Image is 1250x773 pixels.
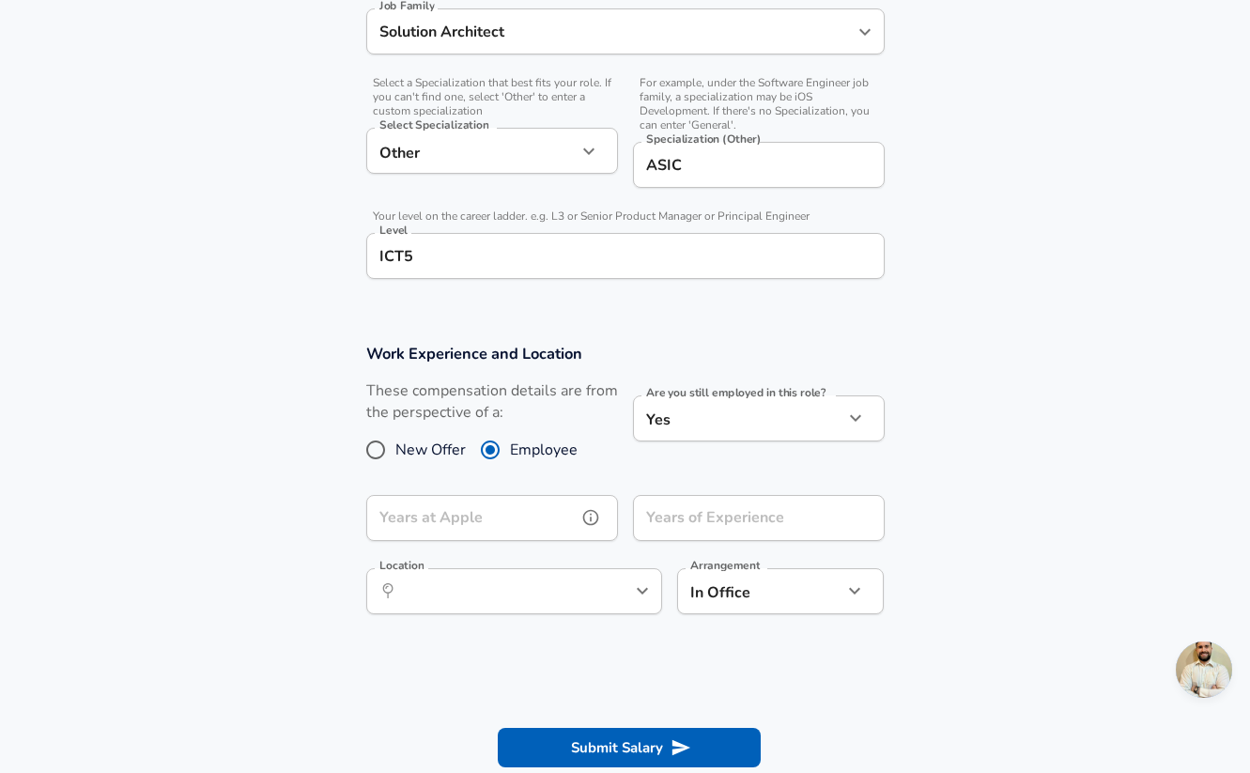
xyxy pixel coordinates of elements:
label: Specialization (Other) [646,133,761,145]
span: Your level on the career ladder. e.g. L3 or Senior Product Manager or Principal Engineer [366,209,885,224]
input: 0 [366,495,577,541]
span: Select a Specialization that best fits your role. If you can't find one, select 'Other' to enter ... [366,76,618,118]
h3: Work Experience and Location [366,343,885,364]
input: 7 [633,495,843,541]
span: Employee [510,439,578,461]
div: Yes [633,395,843,441]
label: Arrangement [690,560,760,571]
button: Open [852,19,878,45]
label: These compensation details are from the perspective of a: [366,380,618,424]
span: New Offer [395,439,466,461]
div: Other [366,128,577,174]
label: Select Specialization [379,119,488,131]
div: In Office [677,568,815,614]
button: Submit Salary [498,728,761,767]
span: For example, under the Software Engineer job family, a specialization may be iOS Development. If ... [633,76,885,132]
label: Location [379,560,424,571]
input: Software Engineer [375,17,848,46]
button: help [577,503,605,532]
label: Are you still employed in this role? [646,387,826,398]
div: Open chat [1176,642,1232,698]
label: Level [379,224,408,236]
button: Open [629,578,656,604]
input: L3 [375,241,876,271]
